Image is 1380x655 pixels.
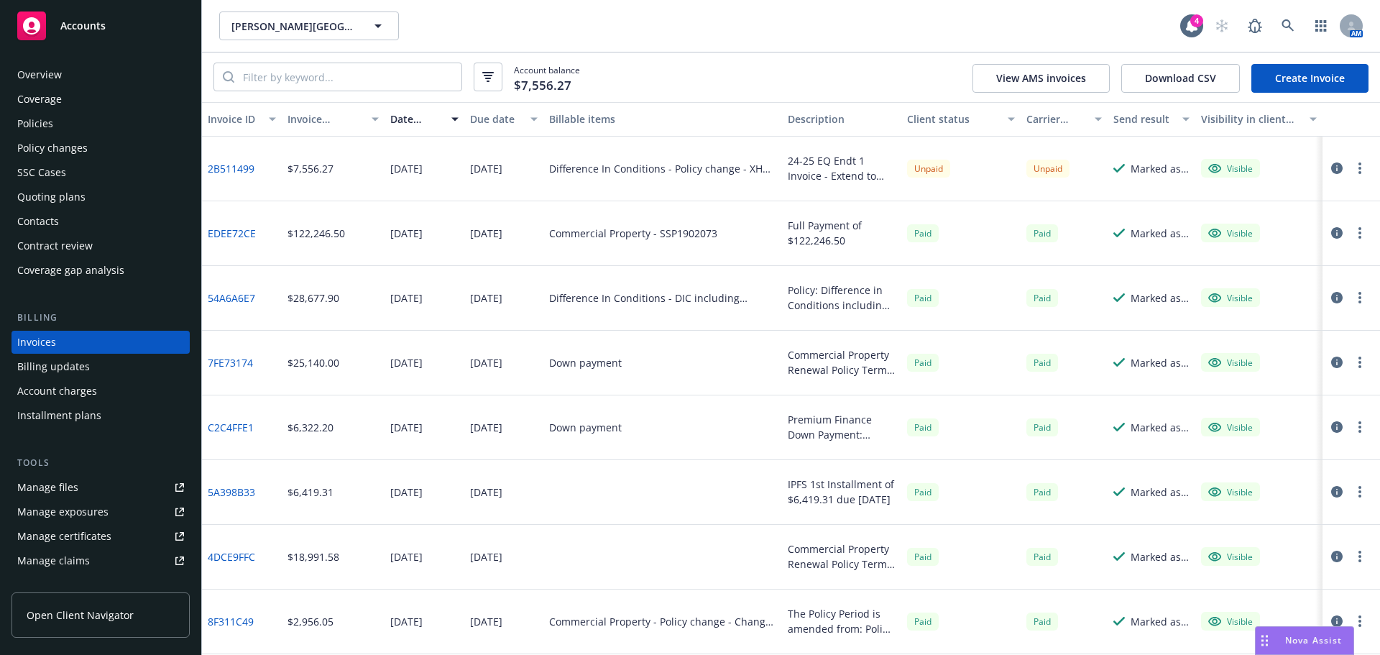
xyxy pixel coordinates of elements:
span: Nova Assist [1285,634,1342,646]
button: Client status [901,102,1021,137]
div: $18,991.58 [287,549,339,564]
div: Marked as sent [1131,355,1190,370]
div: Quoting plans [17,185,86,209]
a: 8F311C49 [208,614,254,629]
div: Marked as sent [1131,485,1190,500]
div: Marked as sent [1131,290,1190,306]
a: Manage certificates [11,525,190,548]
div: Marked as sent [1131,614,1190,629]
div: Manage claims [17,549,90,572]
svg: Search [223,71,234,83]
div: Paid [1026,613,1058,631]
button: View AMS invoices [972,64,1110,93]
div: Visible [1208,356,1253,369]
div: Policy changes [17,137,88,160]
div: Paid [1026,224,1058,242]
a: Accounts [11,6,190,46]
div: [DATE] [470,161,502,176]
div: Full Payment of $122,246.50 [788,218,896,248]
div: Send result [1113,111,1174,127]
a: Policy changes [11,137,190,160]
button: [PERSON_NAME][GEOGRAPHIC_DATA], LLC [219,12,399,40]
div: Paid [907,483,939,501]
a: Quoting plans [11,185,190,209]
button: Invoice ID [202,102,282,137]
div: Marked as sent [1131,161,1190,176]
div: [DATE] [390,420,423,435]
div: Paid [1026,548,1058,566]
a: EDEE72CE [208,226,256,241]
div: Client status [907,111,999,127]
a: Billing updates [11,355,190,378]
div: Due date [470,111,523,127]
button: Billable items [543,102,782,137]
div: $6,419.31 [287,485,333,500]
a: Manage files [11,476,190,499]
div: Commercial Property - SSP1902073 [549,226,717,241]
div: Manage exposures [17,500,109,523]
div: [DATE] [470,290,502,306]
a: Policies [11,112,190,135]
span: Paid [1026,289,1058,307]
div: Billable items [549,111,776,127]
a: Search [1274,12,1302,40]
div: $28,677.90 [287,290,339,306]
div: Overview [17,63,62,86]
div: Billing updates [17,355,90,378]
div: Policy: Difference in Conditions including Earthquake Policy Term: [DATE]–[DATE] Full Payment: $2... [788,283,896,313]
div: Manage files [17,476,78,499]
a: Installment plans [11,404,190,427]
a: 7FE73174 [208,355,253,370]
div: Visible [1208,550,1253,563]
a: Report a Bug [1241,12,1269,40]
div: $2,956.05 [287,614,333,629]
div: Unpaid [907,160,950,178]
span: Open Client Navigator [27,608,134,623]
div: Carrier status [1026,111,1087,127]
button: Visibility in client dash [1195,102,1322,137]
div: $6,322.20 [287,420,333,435]
div: Tools [11,456,190,470]
a: 5A398B33 [208,485,255,500]
a: Contract review [11,234,190,257]
span: Paid [1026,483,1058,501]
div: Visibility in client dash [1201,111,1301,127]
button: Carrier status [1021,102,1108,137]
div: Visible [1208,226,1253,239]
div: SSC Cases [17,161,66,184]
div: [DATE] [470,485,502,500]
div: Premium Finance Down Payment: $6,322.20 [788,412,896,442]
div: Paid [1026,354,1058,372]
a: Manage BORs [11,574,190,597]
div: Account charges [17,380,97,403]
div: Manage BORs [17,574,85,597]
div: [DATE] [390,549,423,564]
div: Date issued [390,111,443,127]
a: Coverage gap analysis [11,259,190,282]
div: Installment plans [17,404,101,427]
span: Paid [907,224,939,242]
span: Account balance [514,64,580,91]
div: $122,246.50 [287,226,345,241]
div: Visible [1208,421,1253,434]
div: [DATE] [390,614,423,629]
div: [DATE] [470,355,502,370]
button: Send result [1108,102,1195,137]
div: Paid [907,354,939,372]
div: [DATE] [470,420,502,435]
div: Down payment [549,420,622,435]
a: 4DCE9FFC [208,549,255,564]
div: Contract review [17,234,93,257]
a: Create Invoice [1251,64,1368,93]
div: [DATE] [390,290,423,306]
a: Invoices [11,331,190,354]
span: Paid [907,613,939,631]
div: $7,556.27 [287,161,333,176]
a: Account charges [11,380,190,403]
div: Commercial Property - Policy change - Change - SSP1902073 [549,614,776,629]
a: Overview [11,63,190,86]
a: 2B511499 [208,161,254,176]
